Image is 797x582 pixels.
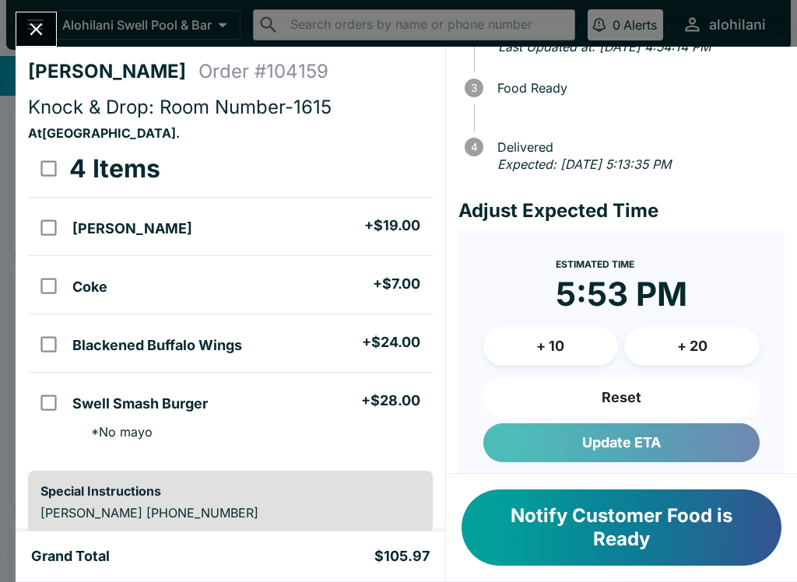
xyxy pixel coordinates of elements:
[361,391,420,410] h5: + $28.00
[28,96,332,118] span: Knock & Drop: Room Number-1615
[40,505,420,521] p: [PERSON_NAME] [PHONE_NUMBER]
[471,82,477,94] text: 3
[374,547,430,566] h5: $105.97
[79,424,153,440] p: * No mayo
[72,394,208,413] h5: Swell Smash Burger
[498,39,711,54] em: Last Updated at: [DATE] 4:54:14 PM
[490,81,785,95] span: Food Ready
[462,489,781,566] button: Notify Customer Food is Ready
[72,219,192,238] h5: [PERSON_NAME]
[490,140,785,154] span: Delivered
[373,275,420,293] h5: + $7.00
[40,483,420,499] h6: Special Instructions
[556,258,634,270] span: Estimated Time
[72,336,242,355] h5: Blackened Buffalo Wings
[483,327,619,366] button: + 10
[16,12,56,46] button: Close
[28,60,198,83] h4: [PERSON_NAME]
[28,125,180,141] strong: At [GEOGRAPHIC_DATA] .
[470,141,477,153] text: 4
[624,327,760,366] button: + 20
[72,278,107,296] h5: Coke
[28,141,433,458] table: orders table
[198,60,328,83] h4: Order # 104159
[483,378,760,417] button: Reset
[483,423,760,462] button: Update ETA
[364,216,420,235] h5: + $19.00
[362,333,420,352] h5: + $24.00
[69,153,160,184] h3: 4 Items
[556,274,687,314] time: 5:53 PM
[31,547,110,566] h5: Grand Total
[497,156,671,172] em: Expected: [DATE] 5:13:35 PM
[458,199,785,223] h4: Adjust Expected Time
